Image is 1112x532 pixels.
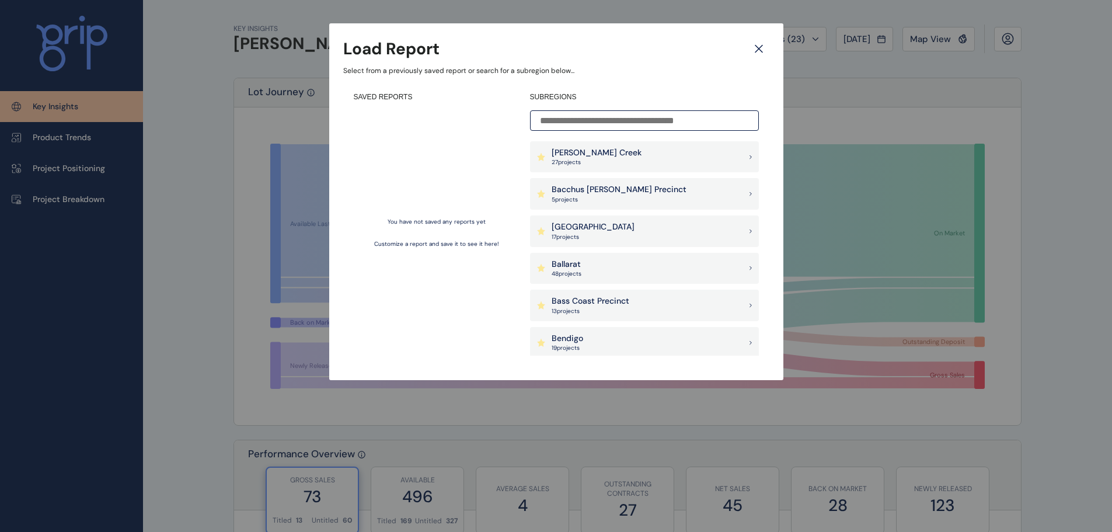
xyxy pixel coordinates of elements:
p: 19 project s [552,344,583,352]
p: Bacchus [PERSON_NAME] Precinct [552,184,686,196]
p: Bendigo [552,333,583,345]
p: 5 project s [552,196,686,204]
p: Select from a previously saved report or search for a subregion below... [343,66,769,76]
h3: Load Report [343,37,440,60]
p: 27 project s [552,158,642,166]
p: You have not saved any reports yet [388,218,486,226]
p: 17 project s [552,233,635,241]
h4: SAVED REPORTS [354,92,520,102]
p: Customize a report and save it to see it here! [374,240,499,248]
h4: SUBREGIONS [530,92,759,102]
p: Bass Coast Precinct [552,295,629,307]
p: 48 project s [552,270,581,278]
p: [GEOGRAPHIC_DATA] [552,221,635,233]
p: [PERSON_NAME] Creek [552,147,642,159]
p: 13 project s [552,307,629,315]
p: Ballarat [552,259,581,270]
